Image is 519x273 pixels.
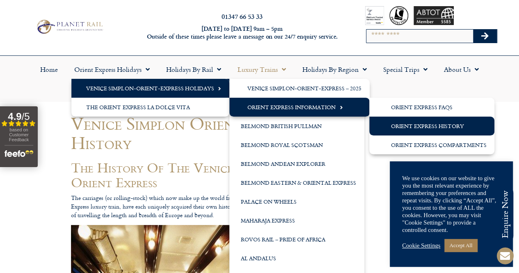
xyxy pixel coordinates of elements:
[4,60,515,98] nav: Menu
[473,30,497,43] button: Search
[369,98,494,154] ul: Orient Express Information
[369,98,494,117] a: Orient Express FAQs
[32,60,66,79] a: Home
[71,79,229,98] a: Venice Simplon-Orient-Express Holidays
[229,79,370,98] a: Venice Simplon-Orient-Express – 2025
[229,79,370,117] ul: Venice Simplon-Orient-Express Holidays
[71,193,317,219] p: The carriages (or rolling-stock) which now make up the world famous Venice Simplon Orient Express...
[375,60,436,79] a: Special Trips
[229,192,364,211] a: Palace on Wheels
[229,249,364,268] a: Al Andalus
[294,60,375,79] a: Holidays by Region
[369,117,494,135] a: Orient Express History
[369,135,494,154] a: Orient Express Compartments
[436,60,487,79] a: About Us
[222,11,263,21] a: 01347 66 53 33
[66,60,158,79] a: Orient Express Holidays
[229,173,364,192] a: Belmond Eastern & Oriental Express
[71,114,317,153] h1: Venice Simplon Orient Express History
[229,117,364,135] a: Belmond British Pullman
[402,174,501,234] div: We use cookies on our website to give you the most relevant experience by remembering your prefer...
[229,154,364,173] a: Belmond Andean Explorer
[140,25,344,40] h6: [DATE] to [DATE] 9am – 5pm Outside of these times please leave a message on our 24/7 enquiry serv...
[229,135,364,154] a: Belmond Royal Scotsman
[71,160,317,190] h1: The History Of The Venice Simplon Orient Express
[71,79,229,117] ul: Orient Express
[34,18,105,35] img: Planet Rail Train Holidays Logo
[229,60,294,79] a: Luxury Trains
[229,230,364,249] a: Rovos Rail – Pride of Africa
[229,211,364,230] a: Maharaja Express
[402,242,440,249] a: Cookie Settings
[444,239,477,252] a: Accept All
[71,98,229,117] a: The Orient Express La Dolce Vita
[229,98,370,117] a: Orient Express Information
[158,60,229,79] a: Holidays by Rail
